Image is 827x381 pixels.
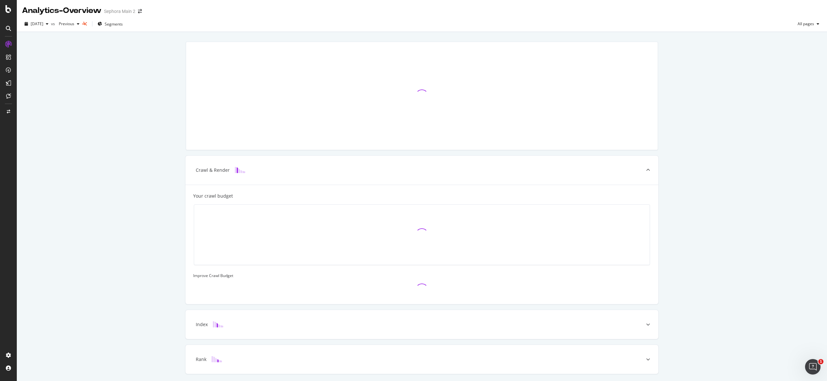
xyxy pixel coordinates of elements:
div: Your crawl budget [193,193,233,199]
div: Improve Crawl Budget [193,273,651,278]
div: Index [196,321,208,328]
img: block-icon [212,356,222,362]
button: Segments [95,19,125,29]
img: block-icon [235,167,245,173]
span: vs [51,21,56,26]
button: [DATE] [22,19,51,29]
div: Analytics - Overview [22,5,101,16]
span: 1 [818,359,823,364]
span: All pages [795,21,814,26]
iframe: Intercom live chat [805,359,821,375]
span: Segments [105,21,123,27]
button: All pages [795,19,822,29]
div: Rank [196,356,206,363]
img: block-icon [213,321,223,327]
div: arrow-right-arrow-left [138,9,142,14]
div: Crawl & Render [196,167,230,173]
span: Previous [56,21,74,26]
button: Previous [56,19,82,29]
div: Sephora Main 2 [104,8,135,15]
span: 2025 Sep. 2nd [31,21,43,26]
